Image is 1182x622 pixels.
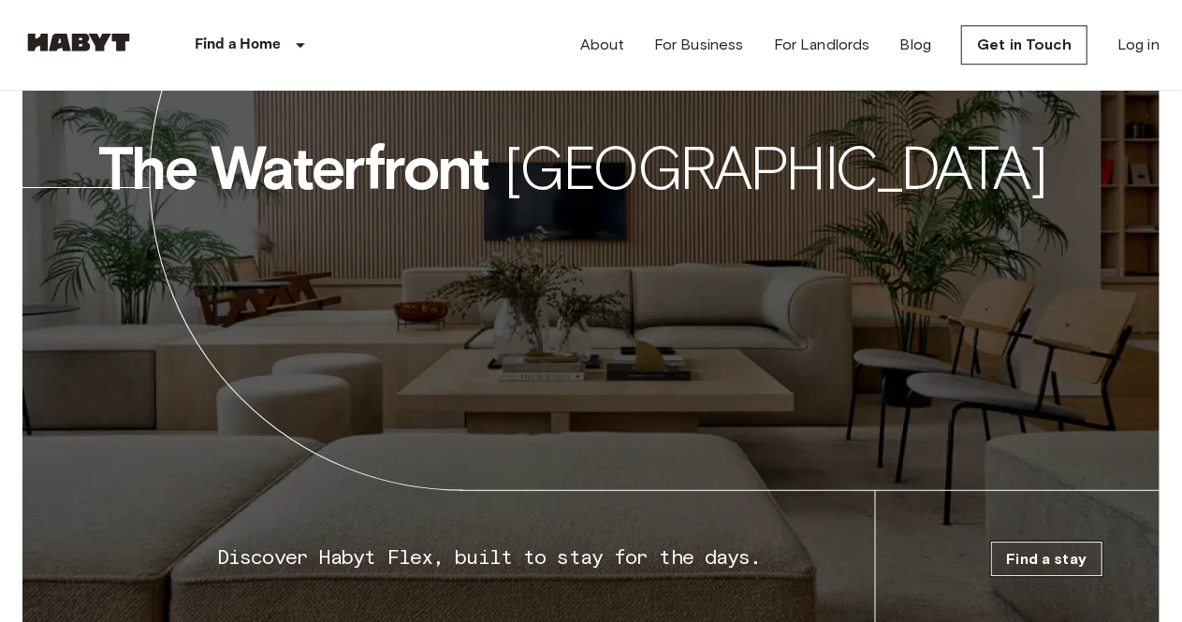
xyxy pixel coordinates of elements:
[580,34,624,56] a: About
[900,34,932,56] a: Blog
[961,25,1087,65] a: Get in Touch
[22,33,135,51] img: Habyt
[991,542,1103,576] a: Find a stay
[774,34,870,56] a: For Landlords
[1117,34,1160,56] a: Log in
[195,34,282,56] p: Find a Home
[654,34,744,56] a: For Business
